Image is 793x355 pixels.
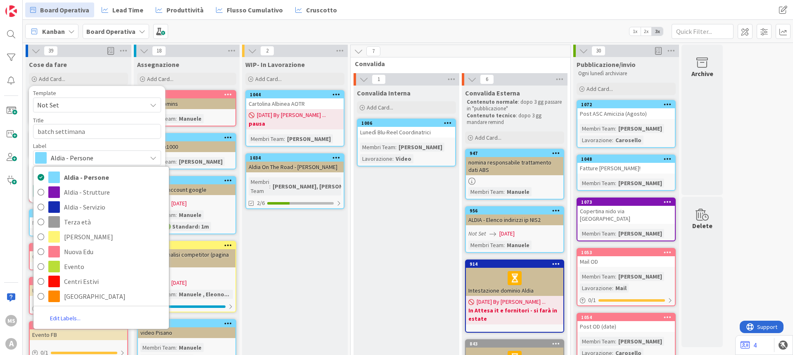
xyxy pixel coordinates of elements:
div: 1034Aldia On The Road - [PERSON_NAME] [246,154,344,172]
a: 947nomina responsabile trattamento dati ABSMembri Team:Manuele [465,149,564,200]
a: 1055Update file excel OD0/1 [29,277,128,314]
div: 0/1 [577,295,675,305]
span: Convalida Esterna [465,89,520,97]
div: Intestazione dominio Aldia [466,268,563,296]
span: Aldia - Servizio [64,201,165,213]
div: Cartolina Albinea AOTR [246,98,344,109]
div: 1052Evento FB [30,322,127,340]
span: Aldia - Persone [51,152,142,164]
span: 2x [641,27,652,36]
div: Manuele [505,187,532,196]
div: 947nomina responsabile trattamento dati ABS [466,150,563,175]
span: Kanban [42,26,65,36]
div: 1053 [581,250,675,255]
a: Aldia - Strutture [33,185,169,200]
div: Manuele [505,241,532,250]
b: pausa [249,119,341,128]
a: Terza età [33,214,169,229]
span: Aldia - Strutture [64,186,165,198]
a: 1068Caricare materiale scolastico sito [29,243,128,270]
div: 1072 [577,101,675,108]
span: [DATE] [171,279,187,287]
div: 1074Newsletter autunno [30,210,127,228]
input: Quick Filter... [672,24,734,39]
div: 956ALDIA - Elenco indirizzi ip NIS2 [466,207,563,225]
div: [PERSON_NAME] [616,272,664,281]
div: Membri Team [580,272,615,281]
a: 1073Copertina nido via [GEOGRAPHIC_DATA]Membri Team:[PERSON_NAME] [577,198,676,241]
div: Lavorazione [360,154,392,163]
div: 814Ricerca e analisi competitor (pagina IG) [138,242,235,267]
div: 842 [142,178,235,183]
span: : [615,337,616,346]
div: 1072 [581,102,675,107]
div: 1048Fatture [PERSON_NAME]! [577,155,675,174]
div: 1034 [246,154,344,162]
div: 1054Post OD (date) [577,314,675,332]
div: 709video Pisano [138,320,235,338]
a: 1074Newsletter autunno [29,209,128,236]
span: Produttività [166,5,204,15]
span: Add Card... [475,134,501,141]
div: 1044 [246,91,344,98]
span: 2/6 [257,199,265,207]
span: 2 [260,46,274,56]
div: nomina responsabile trattamento dati ABS [466,157,563,175]
span: Add Card... [367,104,393,111]
span: Centri Estivi [64,275,165,288]
div: 843 [470,341,563,347]
span: : [176,114,177,123]
div: Fatture [PERSON_NAME]! [577,163,675,174]
div: 947 [466,150,563,157]
a: Lead Time [97,2,148,17]
a: Cruscotto [290,2,342,17]
span: : [395,143,396,152]
span: Convalida Interna [357,89,411,97]
div: Carosello [613,136,643,145]
a: 985Articolo 5x1000Membri Team:[PERSON_NAME] [137,133,236,169]
span: Add Card... [255,75,282,83]
a: 1048Fatture [PERSON_NAME]!Membri Team:[PERSON_NAME] [577,155,676,191]
span: Not Set [37,100,140,110]
div: Lavorazione [580,136,612,145]
div: 1005gestire Domins [138,91,235,109]
span: : [503,241,505,250]
strong: Contenuto normale [467,98,518,105]
div: [PERSON_NAME] [285,134,333,143]
div: 1048 [577,155,675,163]
span: : [612,136,613,145]
div: passaggio account google [138,184,235,195]
a: Produttività [151,2,209,17]
span: : [615,179,616,188]
i: Not Set [468,230,486,237]
a: 1006Lunedì Blu-Reel CoordinatriciMembri Team:[PERSON_NAME]Lavorazione:Video [357,119,456,167]
span: Evento [64,260,165,273]
div: 1048 [581,156,675,162]
span: : [176,210,177,219]
div: 985 [142,135,235,141]
div: 1072Post ASC Amicizia (Agosto) [577,101,675,119]
span: Assegnazione [137,60,179,69]
span: : [269,182,271,191]
div: ALDIA - Elenco indirizzi ip NIS2 [466,214,563,225]
div: 843 [466,340,563,348]
label: Title [33,117,44,124]
div: 1005 [138,91,235,98]
span: Board Operativa [40,5,89,15]
span: [PERSON_NAME] [64,231,165,243]
div: Manuele [177,343,204,352]
div: 1073 [577,198,675,206]
div: [PERSON_NAME] [616,229,664,238]
div: 1034 [250,155,344,161]
span: 1 [372,74,386,84]
span: [DATE] By [PERSON_NAME] ... [257,111,326,119]
span: 39 [44,46,58,56]
div: Ricerca e analisi competitor (pagina IG) [138,249,235,267]
a: Board Operativa [25,2,94,17]
span: Cose da fare [29,60,67,69]
div: 1073 [581,199,675,205]
div: [PERSON_NAME] [616,179,664,188]
span: [DATE] [499,229,515,238]
a: 1034Aldia On The Road - [PERSON_NAME]Membri Team:[PERSON_NAME], [PERSON_NAME]2/6 [245,153,344,209]
div: Membri Team [468,241,503,250]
